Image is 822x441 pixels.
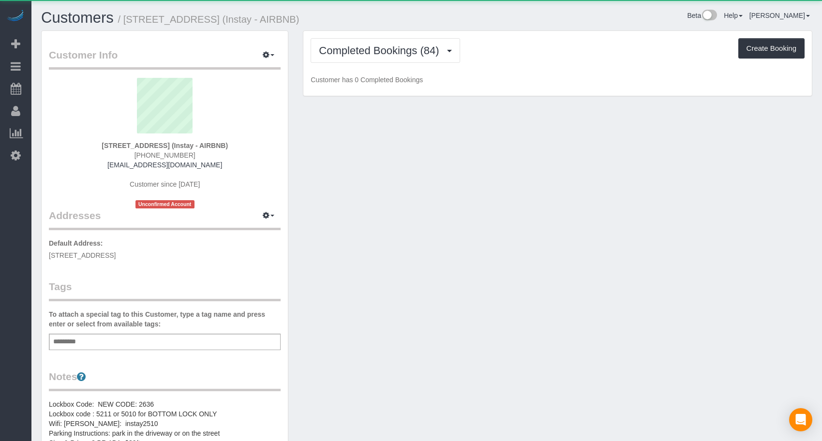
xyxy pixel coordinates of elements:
[41,9,114,26] a: Customers
[724,12,743,19] a: Help
[311,38,460,63] button: Completed Bookings (84)
[49,369,281,391] legend: Notes
[701,10,717,22] img: New interface
[118,14,299,25] small: / [STREET_ADDRESS] (Instay - AIRBNB)
[49,251,116,259] span: [STREET_ADDRESS]
[135,151,195,159] span: [PHONE_NUMBER]
[687,12,717,19] a: Beta
[319,44,444,57] span: Completed Bookings (84)
[738,38,805,59] button: Create Booking
[6,10,25,23] img: Automaid Logo
[130,180,200,188] span: Customer since [DATE]
[311,75,805,85] p: Customer has 0 Completed Bookings
[49,279,281,301] legend: Tags
[749,12,810,19] a: [PERSON_NAME]
[49,48,281,70] legend: Customer Info
[789,408,812,431] div: Open Intercom Messenger
[102,142,228,149] strong: [STREET_ADDRESS] (Instay - AIRBNB)
[49,238,103,248] label: Default Address:
[135,200,194,208] span: Unconfirmed Account
[107,161,222,169] a: [EMAIL_ADDRESS][DOMAIN_NAME]
[49,309,281,329] label: To attach a special tag to this Customer, type a tag name and press enter or select from availabl...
